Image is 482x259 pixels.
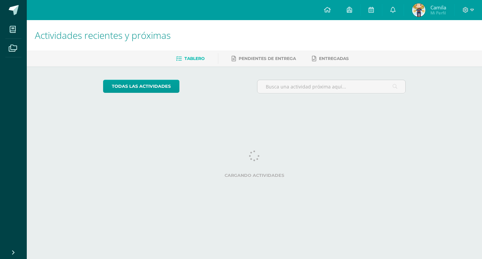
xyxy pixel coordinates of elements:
span: Tablero [184,56,205,61]
a: Pendientes de entrega [232,53,296,64]
span: Pendientes de entrega [239,56,296,61]
span: Camila [430,4,446,11]
span: Entregadas [319,56,349,61]
a: todas las Actividades [103,80,179,93]
input: Busca una actividad próxima aquí... [257,80,406,93]
a: Entregadas [312,53,349,64]
span: Mi Perfil [430,10,446,16]
label: Cargando actividades [103,173,406,178]
a: Tablero [176,53,205,64]
img: 616c03aa6a5b2cbbfb955a68e3f8a760.png [412,3,425,17]
span: Actividades recientes y próximas [35,29,171,42]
